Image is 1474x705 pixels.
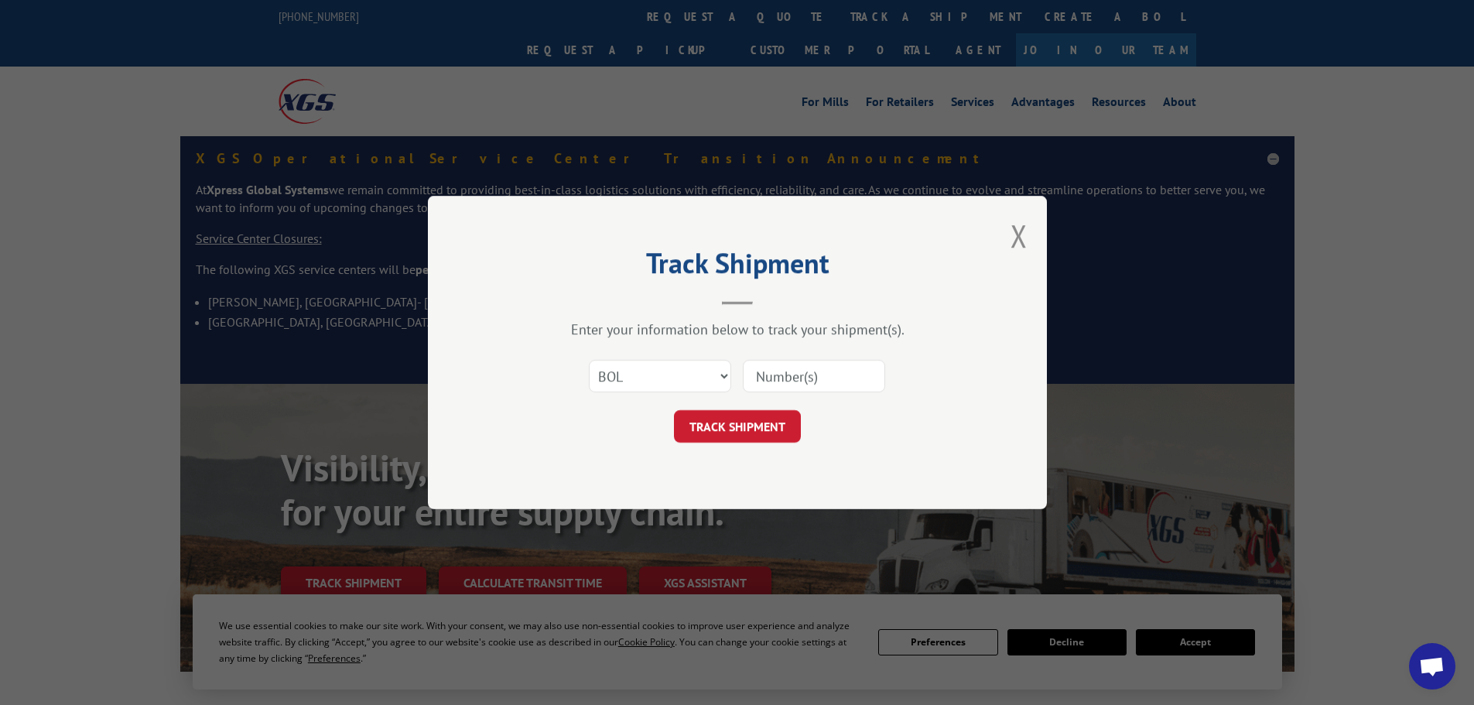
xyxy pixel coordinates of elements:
h2: Track Shipment [505,252,970,282]
button: Close modal [1011,215,1028,256]
button: TRACK SHIPMENT [674,410,801,443]
input: Number(s) [743,360,885,392]
div: Enter your information below to track your shipment(s). [505,320,970,338]
a: Open chat [1409,643,1455,690]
